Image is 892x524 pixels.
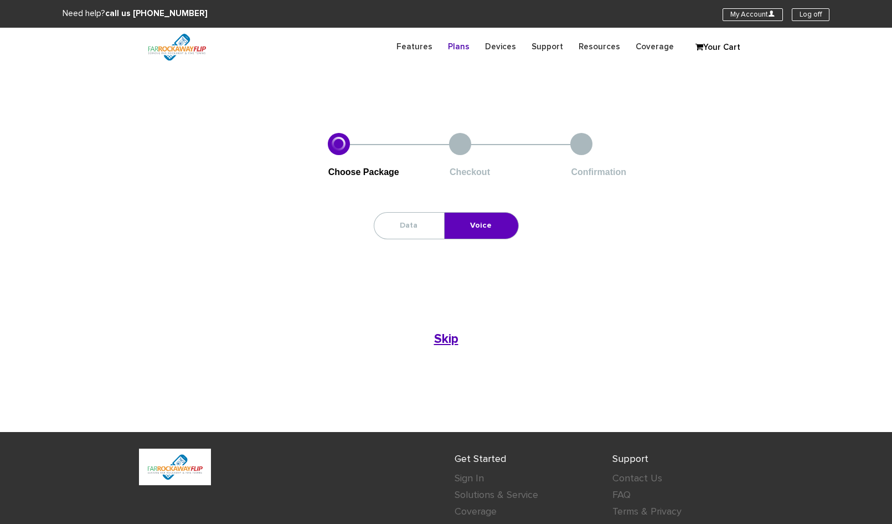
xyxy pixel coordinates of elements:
a: Devices [477,36,524,58]
b: Skip [434,333,458,346]
a: Features [389,36,440,58]
a: Voice [445,213,517,239]
a: Solutions & Service [455,490,538,500]
a: Coverage [628,36,682,58]
a: Coverage [455,507,497,517]
i: U [768,10,775,17]
a: Resources [571,36,628,58]
a: Log off [792,8,829,21]
span: Checkout [450,167,490,177]
span: Confirmation [571,167,626,177]
a: Data [374,213,443,239]
a: Sign In [455,474,484,484]
span: Choose Package [328,167,399,177]
span: Need help? [63,9,208,18]
a: Skip [415,333,478,346]
a: Your Cart [690,39,745,56]
a: FAQ [612,490,631,500]
a: Terms & Privacy [612,507,682,517]
img: FiveTownsFlip [139,449,211,485]
h4: Get Started [455,454,596,465]
h4: Support [612,454,754,465]
a: Plans [440,36,477,58]
img: FiveTownsFlip [139,28,215,66]
a: Support [524,36,571,58]
strong: call us [PHONE_NUMBER] [105,9,208,18]
a: My AccountU [723,8,783,21]
a: Contact Us [612,474,662,484]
